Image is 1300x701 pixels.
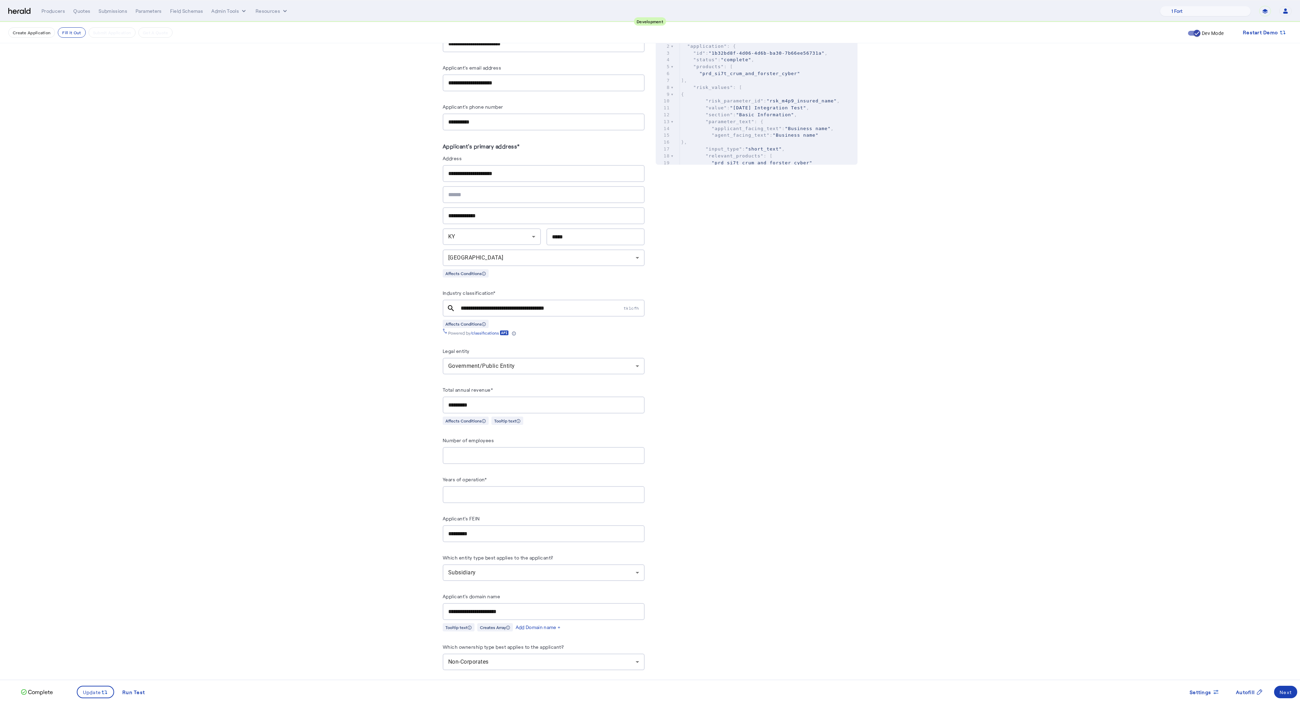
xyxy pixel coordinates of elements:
label: Dev Mode [1200,30,1224,37]
div: 7 [656,77,671,84]
span: "relevant_products" [706,153,764,158]
div: 11 [656,104,671,111]
div: Development [634,17,666,26]
span: "complete" [721,57,751,62]
span: Update [83,689,101,696]
span: "prd_si7t_crum_and_forster_cyber" [712,160,812,165]
span: KY [448,233,455,240]
div: Tooltip text [491,417,523,425]
p: Complete [27,688,53,696]
div: Submissions [99,8,127,15]
div: 14 [656,125,671,132]
div: 6 [656,70,671,77]
span: Autofill [1236,689,1255,696]
span: : , [681,51,828,56]
span: : , [681,112,797,117]
div: 13 [656,118,671,125]
span: "value" [706,105,727,110]
span: : [ [681,153,773,158]
label: Years of operation* [443,476,487,482]
div: Creates Array [477,623,513,631]
span: "risk_parameter_id" [706,98,764,103]
span: "section" [706,112,733,117]
label: Applicant's FEIN [443,516,480,521]
div: Next [1280,689,1292,696]
label: Applicant's email address [443,65,501,71]
mat-icon: search [443,304,459,312]
label: Which ownership type best applies to the applicant? [443,644,564,650]
span: "rsk_m4p9_insured_name" [767,98,837,103]
span: ], [681,78,688,83]
span: "id" [693,51,706,56]
span: "1b32bd8f-4d06-4d6b-ba30-7b66ee56731a" [709,51,824,56]
img: Herald Logo [8,8,30,15]
div: Producers [42,8,65,15]
span: "Basic Information" [736,112,794,117]
button: Settings [1184,686,1225,698]
herald-code-block: Response [656,18,858,151]
span: Settings [1190,689,1211,696]
label: Applicant's phone number [443,104,503,110]
button: Resources dropdown menu [256,8,288,15]
div: 4 [656,56,671,63]
div: 17 [656,146,671,153]
span: : , [681,126,834,131]
div: 9 [656,91,671,98]
span: : , [681,57,755,62]
span: : { [681,44,736,49]
div: 10 [656,98,671,104]
span: }, [681,139,688,145]
label: Legal entity [443,348,470,354]
span: Government/Public Entity [448,363,515,369]
span: [GEOGRAPHIC_DATA] [448,254,504,261]
span: Non-Corporates [448,658,489,665]
div: Run Test [122,689,145,696]
div: 16 [656,139,671,146]
span: tklcfh [624,305,645,311]
span: "agent_facing_text" [712,133,770,138]
div: Affects Conditions [443,269,489,277]
div: Parameters [136,8,162,15]
span: "[DATE] Integration Test" [730,105,806,110]
div: Tooltip text [443,623,474,631]
span: "Business name" [773,133,818,138]
button: Next [1274,686,1297,698]
label: Industry classification* [443,290,496,296]
span: "status" [693,57,718,62]
span: Subsidiary [448,569,476,576]
button: Run Test [117,686,150,698]
span: "products" [693,64,724,69]
div: 19 [656,160,671,166]
label: Number of employees [443,437,494,443]
span: "application" [687,44,727,49]
label: Which entity type best applies to the applicant? [443,555,553,561]
label: Applicant's primary address* [443,143,520,149]
div: 15 [656,132,671,139]
span: : [ [681,64,733,69]
span: : [ [681,85,743,90]
div: 12 [656,111,671,118]
span: : , [681,98,840,103]
button: Create Application [8,27,55,38]
div: 18 [656,153,671,160]
button: Fill it Out [58,27,85,38]
div: 8 [656,84,671,91]
div: 3 [656,50,671,57]
div: Field Schemas [170,8,203,15]
span: Restart Demo [1243,28,1278,37]
span: : , [681,105,810,110]
span: "prd_si7t_crum_and_forster_cyber" [699,71,800,76]
a: /classifications [470,330,509,336]
button: Update [77,686,114,698]
button: internal dropdown menu [211,8,247,15]
span: : { [681,119,764,124]
div: 5 [656,63,671,70]
span: "input_type" [706,146,742,152]
span: : [681,133,819,138]
button: Get A Quote [138,27,173,38]
div: Affects Conditions [443,417,489,425]
div: Affects Conditions [443,320,489,328]
span: "Business name" [785,126,831,131]
div: 2 [656,43,671,50]
label: Total annual revenue* [443,387,493,393]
